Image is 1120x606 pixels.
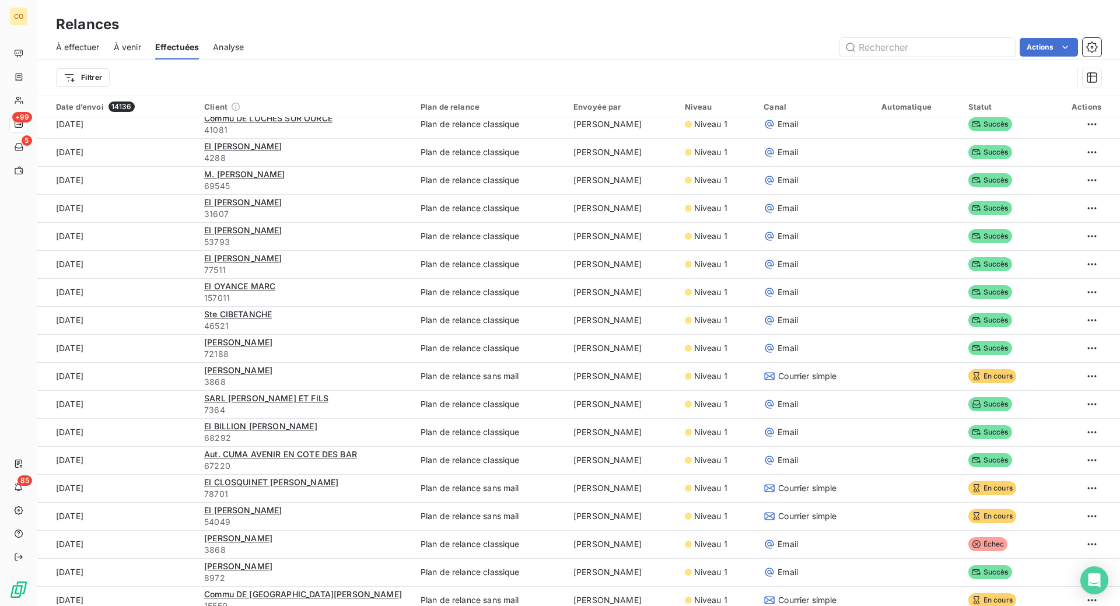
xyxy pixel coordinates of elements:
[968,102,1038,111] div: Statut
[778,370,836,382] span: Courrier simple
[566,446,678,474] td: [PERSON_NAME]
[566,362,678,390] td: [PERSON_NAME]
[566,502,678,530] td: [PERSON_NAME]
[968,425,1012,439] span: Succès
[968,117,1012,131] span: Succès
[22,135,32,146] span: 5
[694,454,727,466] span: Niveau 1
[204,102,228,111] span: Client
[566,110,678,138] td: [PERSON_NAME]
[694,510,727,522] span: Niveau 1
[204,404,407,416] span: 7364
[204,365,272,375] span: [PERSON_NAME]
[1020,38,1078,57] button: Actions
[566,334,678,362] td: [PERSON_NAME]
[56,41,100,53] span: À effectuer
[204,309,272,319] span: Ste CIBETANCHE
[968,285,1012,299] span: Succès
[204,477,338,487] span: EI CLOSQUINET [PERSON_NAME]
[204,505,282,515] span: EI [PERSON_NAME]
[778,118,798,130] span: Email
[414,278,566,306] td: Plan de relance classique
[566,194,678,222] td: [PERSON_NAME]
[204,561,272,571] span: [PERSON_NAME]
[421,102,559,111] div: Plan de relance
[566,222,678,250] td: [PERSON_NAME]
[694,230,727,242] span: Niveau 1
[694,370,727,382] span: Niveau 1
[566,166,678,194] td: [PERSON_NAME]
[56,14,119,35] h3: Relances
[9,7,28,26] div: CO
[778,594,836,606] span: Courrier simple
[968,453,1012,467] span: Succès
[204,208,407,220] span: 31607
[778,230,798,242] span: Email
[881,102,954,111] div: Automatique
[566,306,678,334] td: [PERSON_NAME]
[694,286,727,298] span: Niveau 1
[12,112,32,122] span: +99
[694,398,727,410] span: Niveau 1
[414,306,566,334] td: Plan de relance classique
[694,174,727,186] span: Niveau 1
[37,194,197,222] td: [DATE]
[204,488,407,500] span: 78701
[566,530,678,558] td: [PERSON_NAME]
[694,118,727,130] span: Niveau 1
[414,166,566,194] td: Plan de relance classique
[204,225,282,235] span: EI [PERSON_NAME]
[968,257,1012,271] span: Succès
[204,337,272,347] span: [PERSON_NAME]
[778,566,798,578] span: Email
[37,166,197,194] td: [DATE]
[204,253,282,263] span: EI [PERSON_NAME]
[37,558,197,586] td: [DATE]
[778,174,798,186] span: Email
[566,558,678,586] td: [PERSON_NAME]
[204,516,407,528] span: 54049
[968,369,1016,383] span: En cours
[37,530,197,558] td: [DATE]
[155,41,199,53] span: Effectuées
[37,502,197,530] td: [DATE]
[694,482,727,494] span: Niveau 1
[114,41,141,53] span: À venir
[204,348,407,360] span: 72188
[778,398,798,410] span: Email
[204,449,357,459] span: Aut. CUMA AVENIR EN COTE DES BAR
[204,197,282,207] span: EI [PERSON_NAME]
[414,558,566,586] td: Plan de relance classique
[694,258,727,270] span: Niveau 1
[968,201,1012,215] span: Succès
[204,236,407,248] span: 53793
[968,537,1008,551] span: Échec
[204,281,275,291] span: EI OYANCE MARC
[778,454,798,466] span: Email
[414,194,566,222] td: Plan de relance classique
[204,169,285,179] span: M. [PERSON_NAME]
[204,292,407,304] span: 157011
[414,250,566,278] td: Plan de relance classique
[685,102,750,111] div: Niveau
[414,390,566,418] td: Plan de relance classique
[37,334,197,362] td: [DATE]
[414,138,566,166] td: Plan de relance classique
[694,594,727,606] span: Niveau 1
[414,222,566,250] td: Plan de relance classique
[764,102,867,111] div: Canal
[566,278,678,306] td: [PERSON_NAME]
[414,502,566,530] td: Plan de relance sans mail
[204,113,332,123] span: Commu DE LOCHES SUR OURCE
[694,314,727,326] span: Niveau 1
[414,110,566,138] td: Plan de relance classique
[204,376,407,388] span: 3868
[37,278,197,306] td: [DATE]
[414,418,566,446] td: Plan de relance classique
[778,146,798,158] span: Email
[9,580,28,599] img: Logo LeanPay
[204,141,282,151] span: EI [PERSON_NAME]
[37,390,197,418] td: [DATE]
[17,475,32,486] span: 85
[37,110,197,138] td: [DATE]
